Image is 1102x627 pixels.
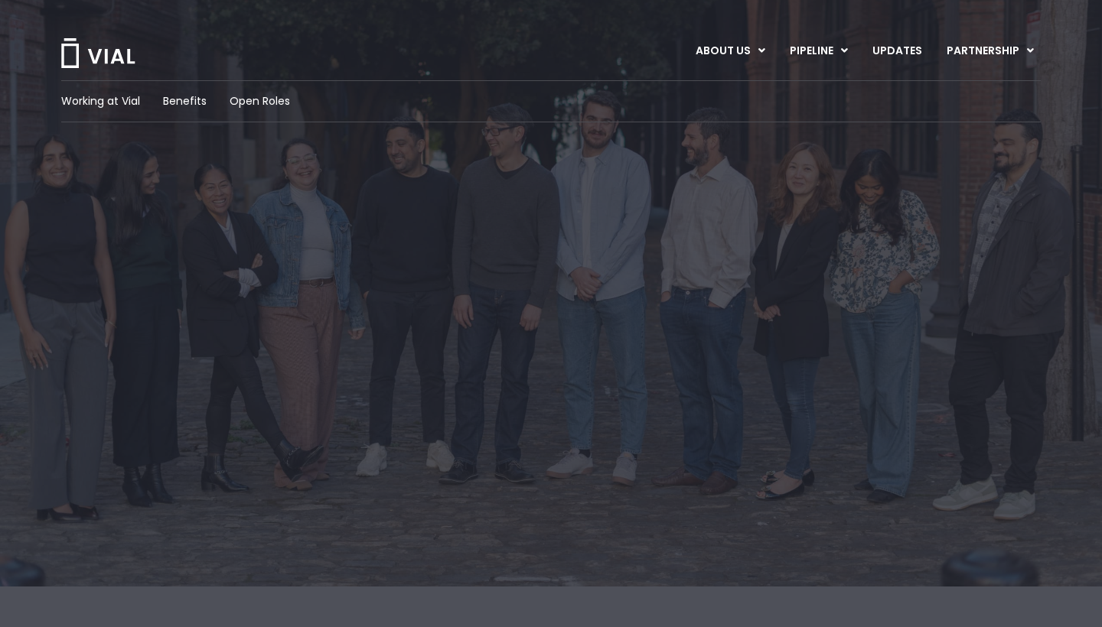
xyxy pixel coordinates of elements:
[778,38,859,64] a: PIPELINEMenu Toggle
[230,93,290,109] a: Open Roles
[163,93,207,109] a: Benefits
[934,38,1046,64] a: PARTNERSHIPMenu Toggle
[683,38,777,64] a: ABOUT USMenu Toggle
[860,38,934,64] a: UPDATES
[61,93,140,109] a: Working at Vial
[60,38,136,68] img: Vial Logo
